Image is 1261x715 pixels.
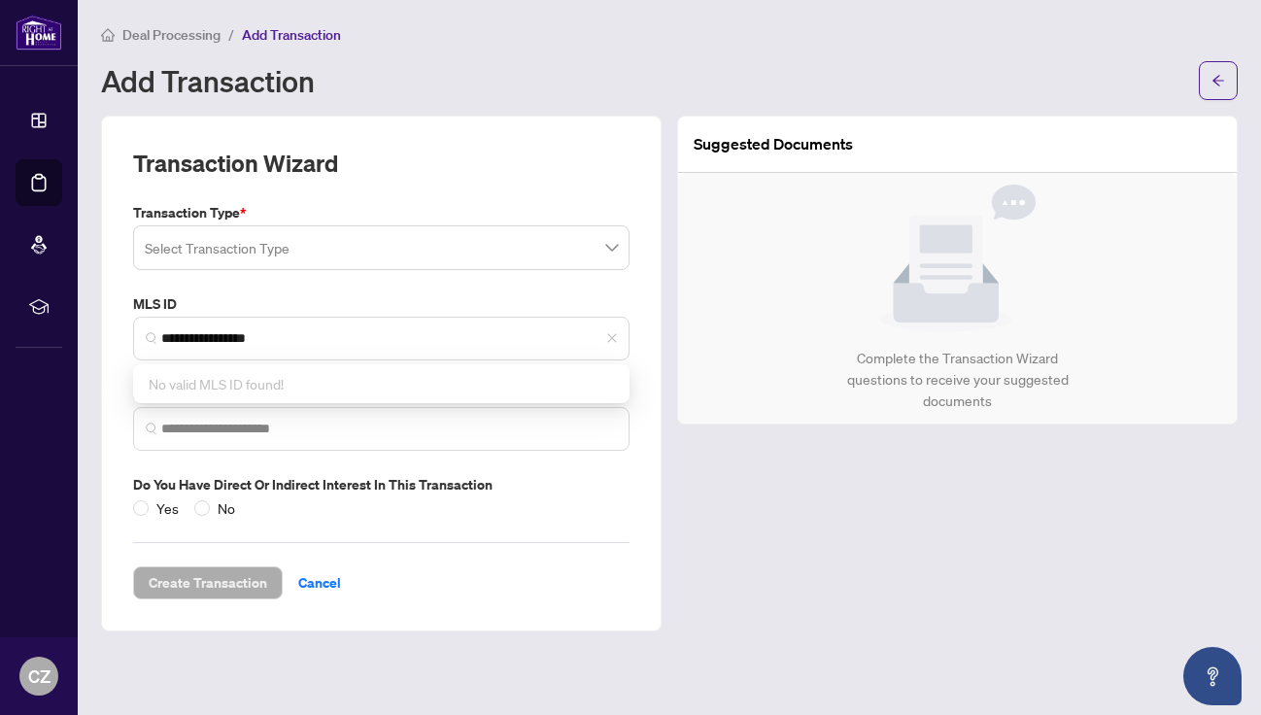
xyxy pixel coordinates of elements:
[210,497,243,519] span: No
[101,28,115,42] span: home
[826,348,1089,412] div: Complete the Transaction Wizard questions to receive your suggested documents
[694,132,853,156] article: Suggested Documents
[228,23,234,46] li: /
[242,26,341,44] span: Add Transaction
[1211,74,1225,87] span: arrow-left
[133,293,630,315] label: MLS ID
[1183,647,1242,705] button: Open asap
[122,26,221,44] span: Deal Processing
[606,332,618,344] span: close
[298,567,341,598] span: Cancel
[28,663,51,690] span: CZ
[133,474,630,495] label: Do you have direct or indirect interest in this transaction
[133,148,338,179] h2: Transaction Wizard
[146,332,157,344] img: search_icon
[283,566,357,599] button: Cancel
[880,185,1036,332] img: Null State Icon
[149,497,187,519] span: Yes
[133,384,630,405] label: Property Address
[101,65,315,96] h1: Add Transaction
[133,566,283,599] button: Create Transaction
[146,423,157,434] img: search_icon
[133,202,630,223] label: Transaction Type
[16,15,62,51] img: logo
